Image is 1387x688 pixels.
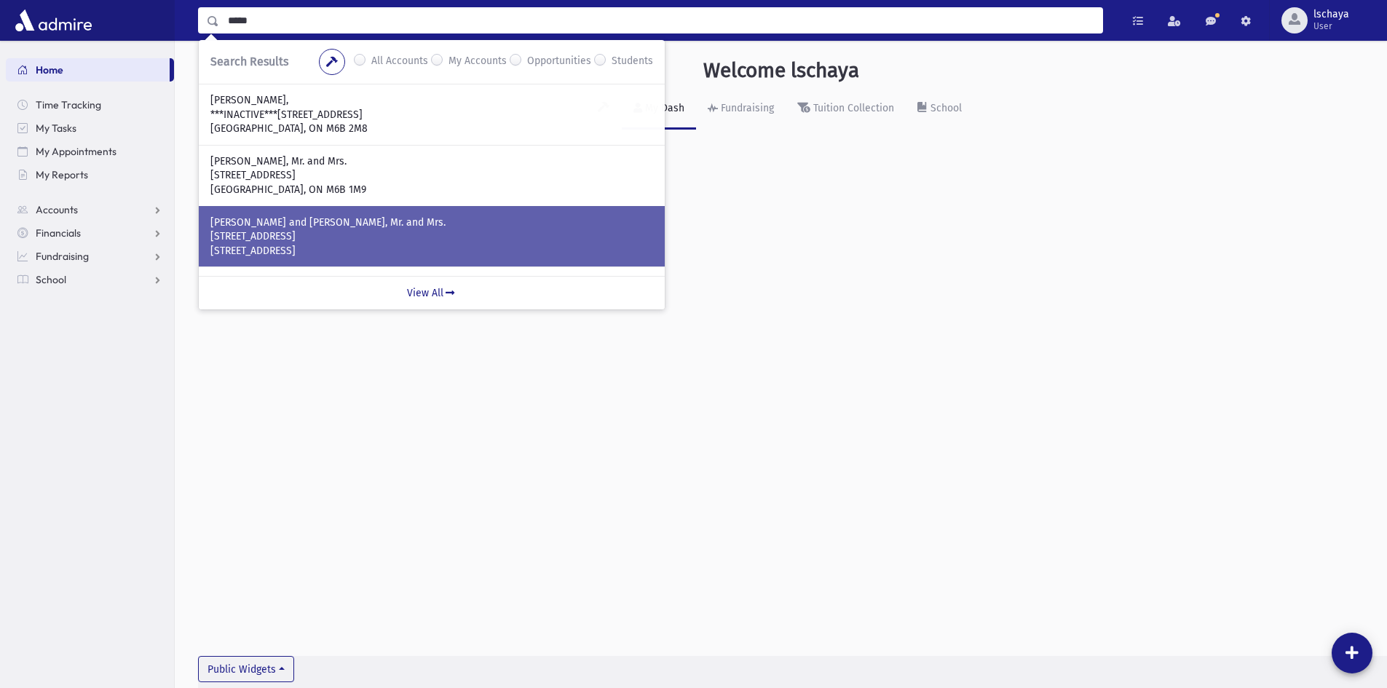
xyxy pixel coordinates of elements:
span: My Reports [36,168,88,181]
p: [GEOGRAPHIC_DATA], ON M6B 2M8 [210,122,653,136]
p: [PERSON_NAME], [210,93,653,108]
p: [GEOGRAPHIC_DATA], ON M6B 1M9 [210,183,653,197]
div: School [928,102,962,114]
span: Time Tracking [36,98,101,111]
div: Fundraising [718,102,774,114]
a: Accounts [6,198,174,221]
button: Public Widgets [198,656,294,682]
label: All Accounts [371,53,428,71]
p: ***INACTIVE***[STREET_ADDRESS] [210,108,653,122]
a: Fundraising [696,89,786,130]
a: Home [6,58,170,82]
a: Tuition Collection [786,89,906,130]
a: My Tasks [6,116,174,140]
label: My Accounts [448,53,507,71]
span: User [1313,20,1349,32]
a: View All [199,276,665,309]
span: Fundraising [36,250,89,263]
span: My Tasks [36,122,76,135]
span: Search Results [210,55,288,68]
p: [PERSON_NAME], Mr. and Mrs. [210,154,653,169]
span: My Appointments [36,145,116,158]
span: Financials [36,226,81,240]
a: My Appointments [6,140,174,163]
span: Home [36,63,63,76]
a: School [906,89,973,130]
a: School [6,268,174,291]
h3: Welcome lschaya [703,58,859,83]
p: [PERSON_NAME] and [PERSON_NAME], Mr. and Mrs. [210,216,653,230]
span: School [36,273,66,286]
p: [STREET_ADDRESS] [210,168,653,183]
span: lschaya [1313,9,1349,20]
label: Opportunities [527,53,591,71]
a: Financials [6,221,174,245]
p: [STREET_ADDRESS] [210,244,653,258]
img: AdmirePro [12,6,95,35]
span: Accounts [36,203,78,216]
p: [STREET_ADDRESS] [210,229,653,244]
a: Time Tracking [6,93,174,116]
label: Students [612,53,653,71]
div: Tuition Collection [810,102,894,114]
a: Fundraising [6,245,174,268]
a: My Reports [6,163,174,186]
input: Search [219,7,1102,33]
